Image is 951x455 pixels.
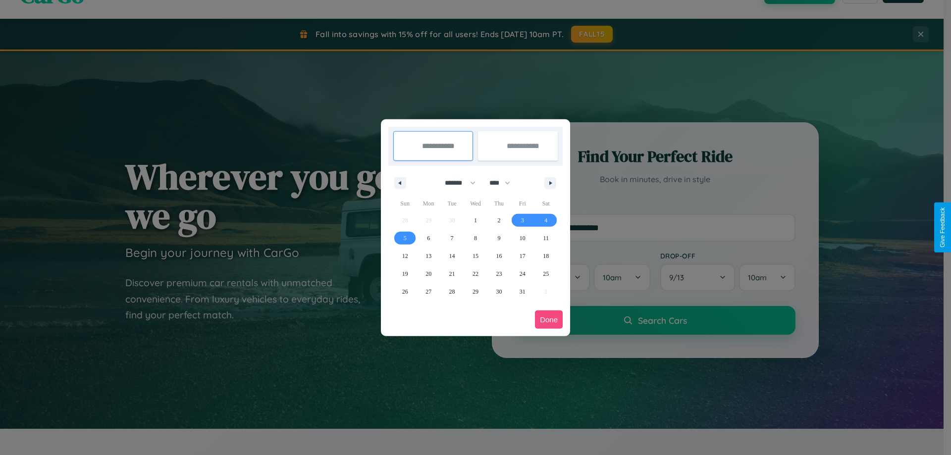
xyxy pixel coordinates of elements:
span: 30 [496,283,502,301]
button: 18 [534,247,558,265]
button: 9 [487,229,511,247]
span: 21 [449,265,455,283]
button: 14 [440,247,464,265]
button: 31 [511,283,534,301]
button: 20 [417,265,440,283]
button: 6 [417,229,440,247]
button: 10 [511,229,534,247]
span: 9 [497,229,500,247]
span: Mon [417,196,440,211]
button: 1 [464,211,487,229]
span: 6 [427,229,430,247]
span: 14 [449,247,455,265]
button: 8 [464,229,487,247]
span: 26 [402,283,408,301]
button: 17 [511,247,534,265]
button: 12 [393,247,417,265]
span: 18 [543,247,549,265]
button: 16 [487,247,511,265]
button: 3 [511,211,534,229]
button: 4 [534,211,558,229]
span: 8 [474,229,477,247]
span: Tue [440,196,464,211]
span: Sun [393,196,417,211]
button: 26 [393,283,417,301]
button: 13 [417,247,440,265]
span: 23 [496,265,502,283]
span: 7 [451,229,454,247]
button: 7 [440,229,464,247]
button: 24 [511,265,534,283]
span: Fri [511,196,534,211]
button: 25 [534,265,558,283]
span: 22 [473,265,478,283]
button: 22 [464,265,487,283]
span: 19 [402,265,408,283]
span: 1 [474,211,477,229]
span: Thu [487,196,511,211]
span: 3 [521,211,524,229]
div: Give Feedback [939,207,946,248]
span: Wed [464,196,487,211]
button: 21 [440,265,464,283]
button: 19 [393,265,417,283]
span: 10 [520,229,526,247]
button: 28 [440,283,464,301]
span: 11 [543,229,549,247]
span: 5 [404,229,407,247]
span: 4 [544,211,547,229]
button: 23 [487,265,511,283]
button: Done [535,310,563,329]
span: 2 [497,211,500,229]
span: 29 [473,283,478,301]
span: 25 [543,265,549,283]
span: 20 [425,265,431,283]
span: 28 [449,283,455,301]
span: Sat [534,196,558,211]
button: 29 [464,283,487,301]
button: 2 [487,211,511,229]
button: 27 [417,283,440,301]
button: 5 [393,229,417,247]
span: 17 [520,247,526,265]
span: 27 [425,283,431,301]
span: 15 [473,247,478,265]
span: 12 [402,247,408,265]
span: 13 [425,247,431,265]
span: 16 [496,247,502,265]
button: 30 [487,283,511,301]
button: 11 [534,229,558,247]
button: 15 [464,247,487,265]
span: 24 [520,265,526,283]
span: 31 [520,283,526,301]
